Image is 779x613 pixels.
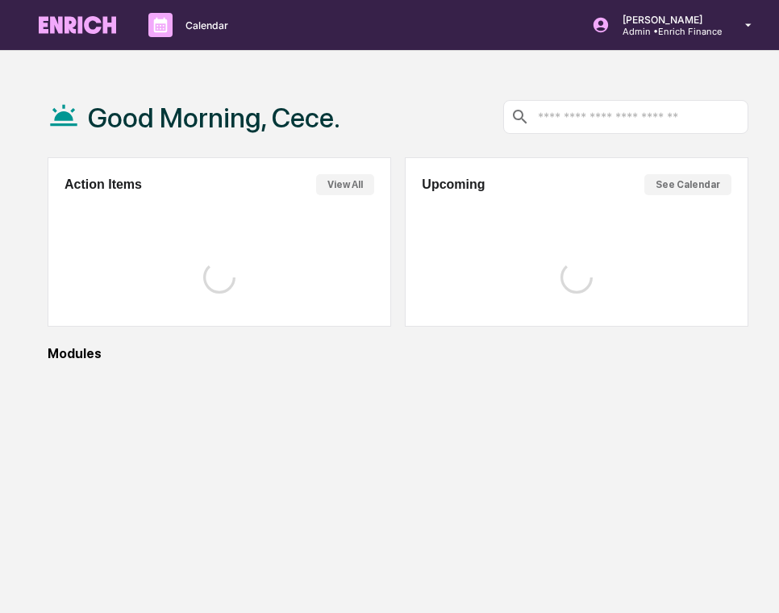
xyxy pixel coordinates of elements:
[65,177,142,192] h2: Action Items
[610,26,722,37] p: Admin • Enrich Finance
[48,346,748,361] div: Modules
[173,19,236,31] p: Calendar
[644,174,731,195] button: See Calendar
[610,14,722,26] p: [PERSON_NAME]
[88,102,340,134] h1: Good Morning, Cece.
[39,16,116,34] img: logo
[422,177,485,192] h2: Upcoming
[316,174,374,195] button: View All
